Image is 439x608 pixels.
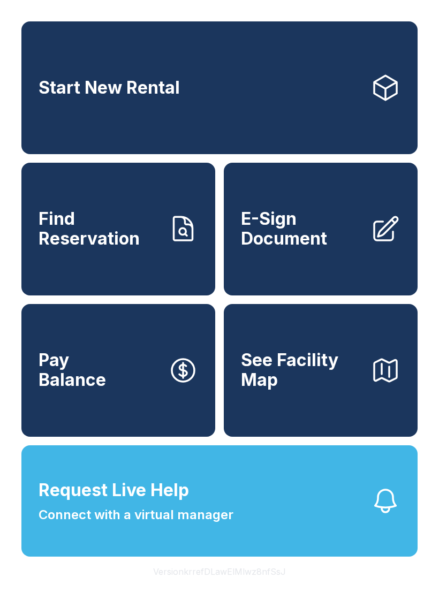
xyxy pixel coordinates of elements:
span: See Facility Map [241,351,362,390]
span: Pay Balance [39,351,106,390]
button: Request Live HelpConnect with a virtual manager [21,445,418,557]
span: Connect with a virtual manager [39,505,233,525]
span: Start New Rental [39,78,180,98]
span: E-Sign Document [241,209,362,248]
a: Find Reservation [21,163,215,295]
button: See Facility Map [224,304,418,437]
a: Start New Rental [21,21,418,154]
span: Find Reservation [39,209,160,248]
span: Request Live Help [39,477,189,503]
a: E-Sign Document [224,163,418,295]
button: PayBalance [21,304,215,437]
button: VersionkrrefDLawElMlwz8nfSsJ [145,557,294,587]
